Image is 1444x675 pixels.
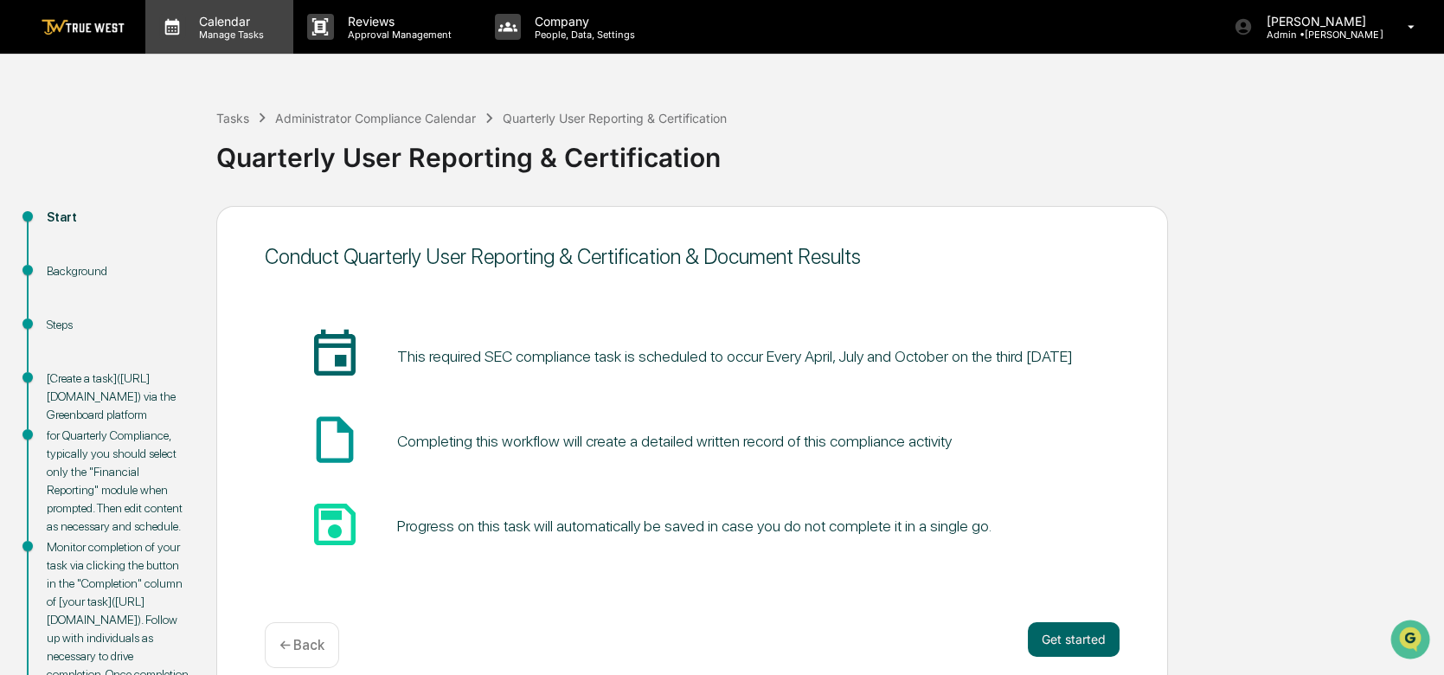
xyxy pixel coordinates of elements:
[279,637,324,653] p: ← Back
[1253,14,1383,29] p: [PERSON_NAME]
[59,132,284,149] div: Start new chat
[216,128,1435,173] div: Quarterly User Reporting & Certification
[17,35,315,63] p: How can we help?
[1389,618,1435,665] iframe: Open customer support
[172,292,209,305] span: Pylon
[47,370,189,424] div: [Create a task]([URL][DOMAIN_NAME]) via the Greenboard platform
[185,29,273,41] p: Manage Tasks
[17,132,48,163] img: 1746055101610-c473b297-6a78-478c-a979-82029cc54cd1
[42,19,125,35] img: logo
[275,111,476,125] div: Administrator Compliance Calendar
[119,210,221,241] a: 🗄️Attestations
[10,243,116,274] a: 🔎Data Lookup
[397,517,992,535] div: Progress on this task will automatically be saved in case you do not complete it in a single go.
[1028,622,1120,657] button: Get started
[307,327,363,382] span: insert_invitation_icon
[125,219,139,233] div: 🗄️
[185,14,273,29] p: Calendar
[122,292,209,305] a: Powered byPylon
[10,210,119,241] a: 🖐️Preclearance
[265,244,1120,269] div: Conduct Quarterly User Reporting & Certification & Document Results
[47,316,189,334] div: Steps
[397,432,952,450] div: Completing this workflow will create a detailed written record of this compliance activity
[59,149,219,163] div: We're available if you need us!
[334,29,460,41] p: Approval Management
[521,29,644,41] p: People, Data, Settings
[307,497,363,552] span: save_icon
[35,250,109,267] span: Data Lookup
[47,262,189,280] div: Background
[35,217,112,235] span: Preclearance
[17,252,31,266] div: 🔎
[1253,29,1383,41] p: Admin • [PERSON_NAME]
[294,137,315,157] button: Start new chat
[397,344,1073,368] pre: This required SEC compliance task is scheduled to occur Every April, July and October on the thir...
[47,209,189,227] div: Start
[143,217,215,235] span: Attestations
[503,111,727,125] div: Quarterly User Reporting & Certification
[17,219,31,233] div: 🖐️
[216,111,249,125] div: Tasks
[334,14,460,29] p: Reviews
[47,427,189,536] div: for Quarterly Compliance, typically you should select only the "Financial Reporting" module when ...
[307,412,363,467] span: insert_drive_file_icon
[521,14,644,29] p: Company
